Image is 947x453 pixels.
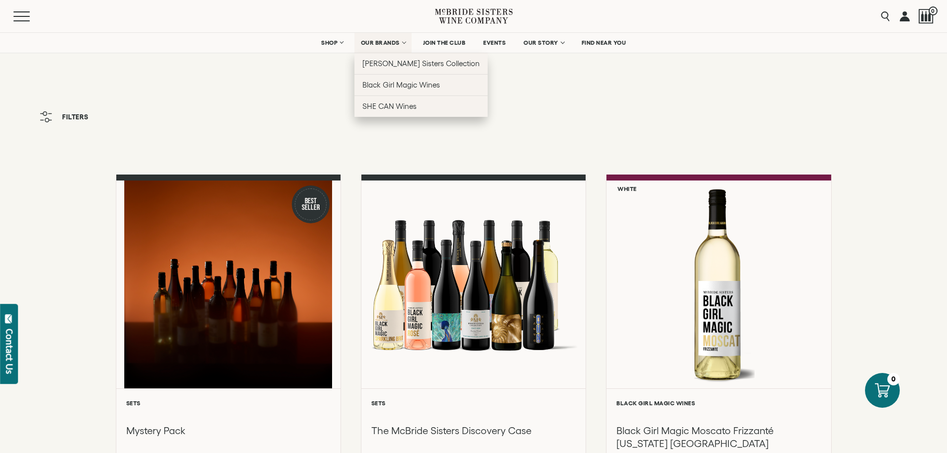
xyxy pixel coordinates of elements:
[13,11,49,21] button: Mobile Menu Trigger
[315,33,349,53] a: SHOP
[354,95,488,117] a: SHE CAN Wines
[371,400,576,406] h6: Sets
[35,106,93,127] button: Filters
[126,400,331,406] h6: Sets
[517,33,570,53] a: OUR STORY
[354,74,488,95] a: Black Girl Magic Wines
[354,53,488,74] a: [PERSON_NAME] Sisters Collection
[582,39,626,46] span: FIND NEAR YOU
[423,39,466,46] span: JOIN THE CLUB
[371,424,576,437] h3: The McBride Sisters Discovery Case
[575,33,633,53] a: FIND NEAR YOU
[362,102,417,110] span: SHE CAN Wines
[523,39,558,46] span: OUR STORY
[617,185,637,192] h6: White
[417,33,472,53] a: JOIN THE CLUB
[321,39,338,46] span: SHOP
[354,33,412,53] a: OUR BRANDS
[887,373,900,385] div: 0
[477,33,512,53] a: EVENTS
[616,400,821,406] h6: Black Girl Magic Wines
[929,6,938,15] span: 0
[126,424,331,437] h3: Mystery Pack
[4,329,14,374] div: Contact Us
[362,59,480,68] span: [PERSON_NAME] Sisters Collection
[62,113,88,120] span: Filters
[616,424,821,450] h3: Black Girl Magic Moscato Frizzanté [US_STATE] [GEOGRAPHIC_DATA]
[362,81,440,89] span: Black Girl Magic Wines
[361,39,400,46] span: OUR BRANDS
[483,39,506,46] span: EVENTS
